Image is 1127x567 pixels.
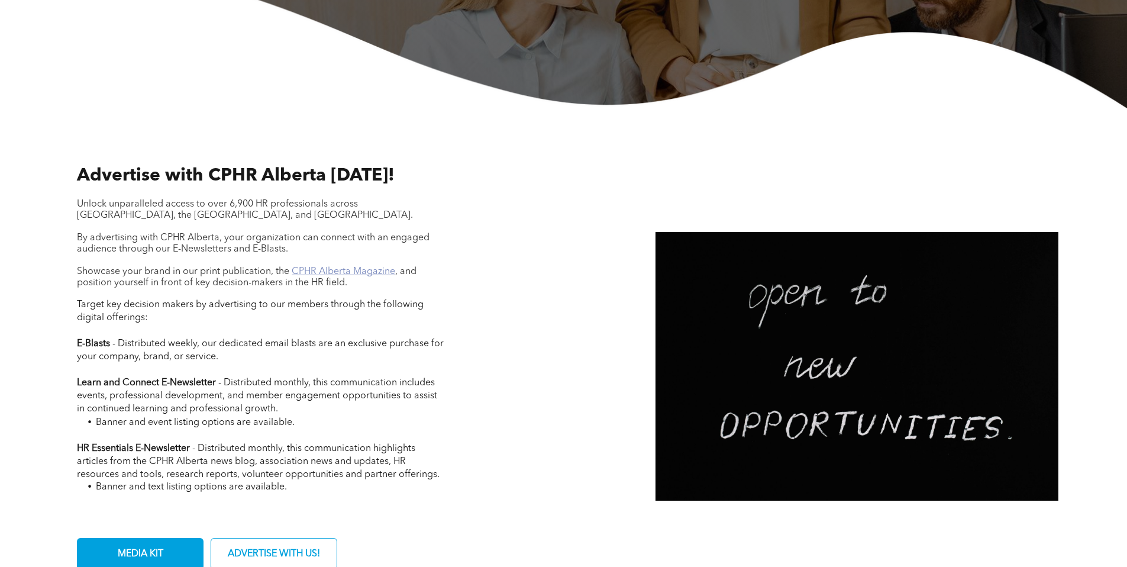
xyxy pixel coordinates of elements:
[77,300,424,323] span: Target key decision makers by advertising to our members through the following digital offerings:
[77,339,110,349] strong: E-Blasts
[292,267,395,276] a: CPHR Alberta Magazine
[96,418,295,427] span: Banner and event listing options are available.
[77,378,159,388] strong: Learn and Connect
[77,267,289,276] span: Showcase your brand in our print publication, the
[114,543,167,566] span: MEDIA KIT
[77,167,395,185] span: Advertise with CPHR Alberta [DATE]!
[96,482,287,492] span: Banner and text listing options are available.
[77,444,440,479] span: - Distributed monthly, this communication highlights articles from the CPHR Alberta news blog, as...
[77,339,444,362] span: - Distributed weekly, our dedicated email blasts are an exclusive purchase for your company, bran...
[162,378,216,388] strong: E-Newsletter
[224,543,324,566] span: ADVERTISE WITH US!
[77,444,133,453] strong: HR Essentials
[77,378,437,414] span: - Distributed monthly, this communication includes events, professional development, and member e...
[77,199,413,220] span: Unlock unparalleled access to over 6,900 HR professionals across [GEOGRAPHIC_DATA], the [GEOGRAPH...
[135,444,190,453] strong: E-Newsletter
[77,233,430,254] span: By advertising with CPHR Alberta, your organization can connect with an engaged audience through ...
